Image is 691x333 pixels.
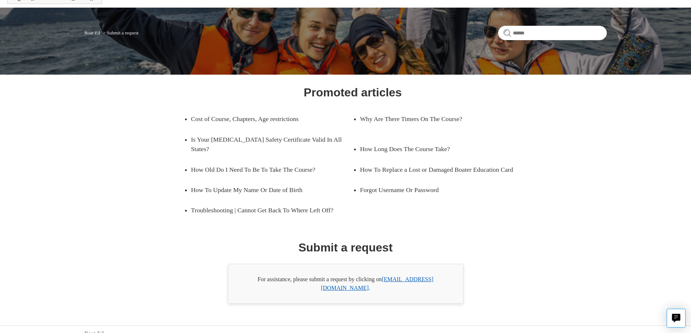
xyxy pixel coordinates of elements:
[360,109,511,129] a: Why Are There Timers On The Course?
[498,26,607,40] input: Search
[667,309,686,328] button: Live chat
[360,139,511,159] a: How Long Does The Course Take?
[191,109,342,129] a: Cost of Course, Chapters, Age restrictions
[228,264,464,304] div: For assistance, please submit a request by clicking on .
[304,84,402,101] h1: Promoted articles
[85,30,102,36] li: Boat-Ed
[191,129,353,159] a: Is Your [MEDICAL_DATA] Safety Certificate Valid In All States?
[191,200,353,220] a: Troubleshooting | Cannot Get Back To Where Left Off?
[191,180,342,200] a: How To Update My Name Or Date of Birth
[101,30,139,36] li: Submit a request
[360,180,511,200] a: Forgot Username Or Password
[85,30,100,36] a: Boat-Ed
[299,239,393,256] h1: Submit a request
[191,159,342,180] a: How Old Do I Need To Be To Take The Course?
[360,159,522,180] a: How To Replace a Lost or Damaged Boater Education Card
